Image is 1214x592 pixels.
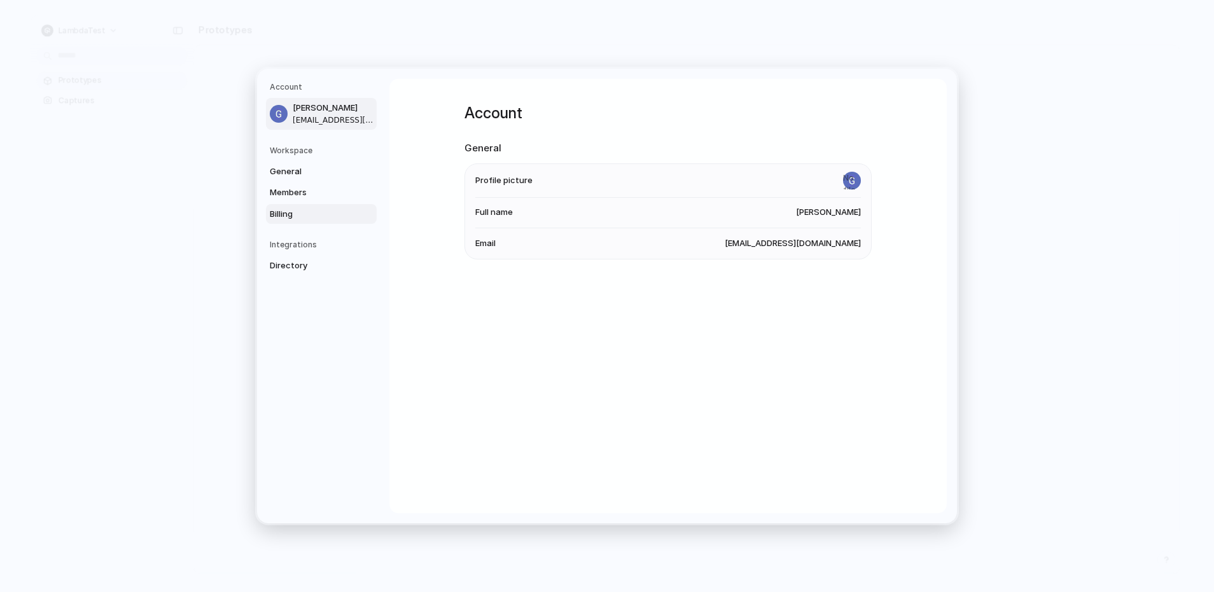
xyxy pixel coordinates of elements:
span: Email [475,237,496,250]
a: Members [266,182,377,203]
a: [PERSON_NAME][EMAIL_ADDRESS][DOMAIN_NAME] [266,98,377,130]
h1: Account [464,102,872,125]
span: [PERSON_NAME] [293,102,374,114]
h5: Account [270,81,377,93]
h5: Workspace [270,145,377,156]
span: Billing [270,208,351,221]
a: Directory [266,256,377,276]
h5: Integrations [270,239,377,251]
span: [PERSON_NAME] [796,206,861,219]
span: Full name [475,206,513,219]
span: Profile picture [475,174,533,187]
a: General [266,162,377,182]
h2: General [464,141,872,156]
span: Directory [270,259,351,272]
span: Members [270,186,351,199]
span: General [270,165,351,178]
a: Billing [266,204,377,224]
span: [EMAIL_ADDRESS][DOMAIN_NAME] [725,237,861,250]
span: [EMAIL_ADDRESS][DOMAIN_NAME] [293,114,374,126]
